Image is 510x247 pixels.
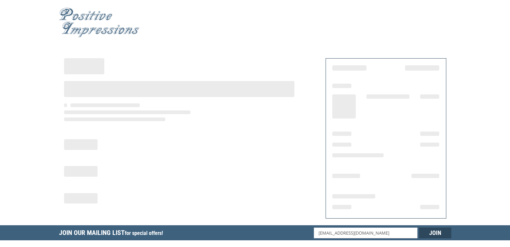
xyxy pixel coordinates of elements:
[419,228,451,238] input: Join
[125,230,163,236] span: for special offers!
[59,225,166,242] h5: Join Our Mailing List
[314,228,417,238] input: Email
[59,8,139,37] img: Positive Impressions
